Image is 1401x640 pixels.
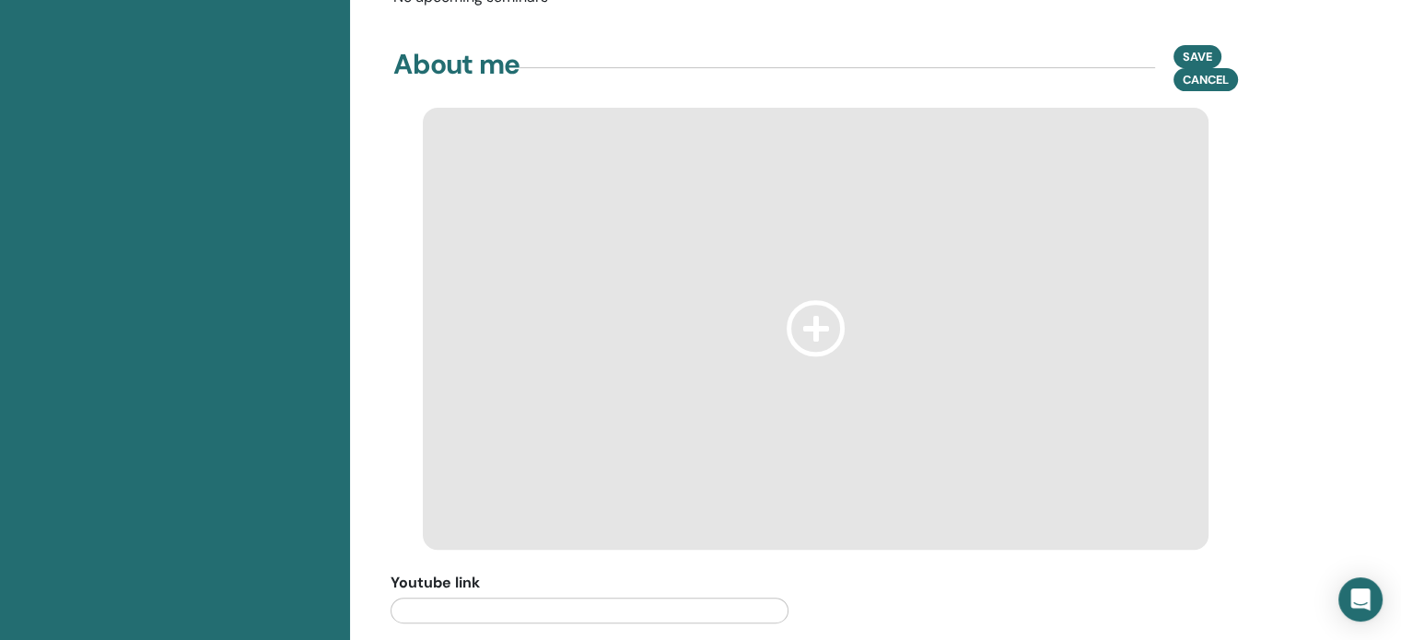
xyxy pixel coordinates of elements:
[1173,45,1221,68] button: Save
[393,48,520,81] h4: About me
[1183,72,1229,87] span: Cancel
[391,572,480,594] span: Youtube link
[1338,577,1383,622] div: Open Intercom Messenger
[1173,68,1238,91] button: Cancel
[1183,49,1212,64] span: Save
